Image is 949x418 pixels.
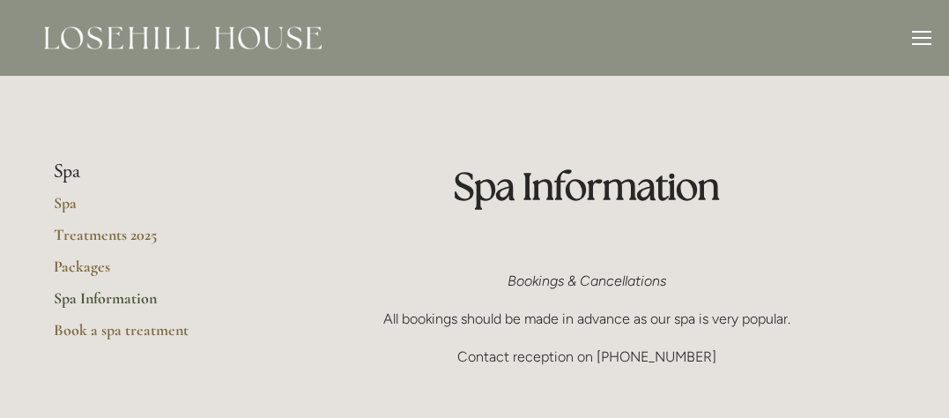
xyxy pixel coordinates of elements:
[278,345,896,369] p: Contact reception on [PHONE_NUMBER]
[54,288,222,320] a: Spa Information
[454,162,720,210] strong: Spa Information
[54,320,222,352] a: Book a spa treatment
[54,160,222,183] li: Spa
[278,307,896,331] p: All bookings should be made in advance as our spa is very popular.
[54,193,222,225] a: Spa
[54,225,222,257] a: Treatments 2025
[54,257,222,288] a: Packages
[44,26,322,49] img: Losehill House
[508,272,666,289] em: Bookings & Cancellations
